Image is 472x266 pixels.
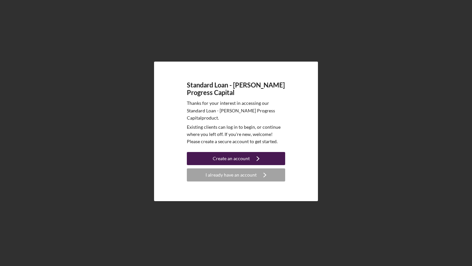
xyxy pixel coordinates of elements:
[187,152,285,165] button: Create an account
[187,168,285,181] button: I already have an account
[187,81,285,96] h4: Standard Loan - [PERSON_NAME] Progress Capital
[187,100,285,122] p: Thanks for your interest in accessing our Standard Loan - [PERSON_NAME] Progress Capital product.
[206,168,257,181] div: I already have an account
[213,152,250,165] div: Create an account
[187,152,285,167] a: Create an account
[187,123,285,145] p: Existing clients can log in to begin, or continue where you left off. If you're new, welcome! Ple...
